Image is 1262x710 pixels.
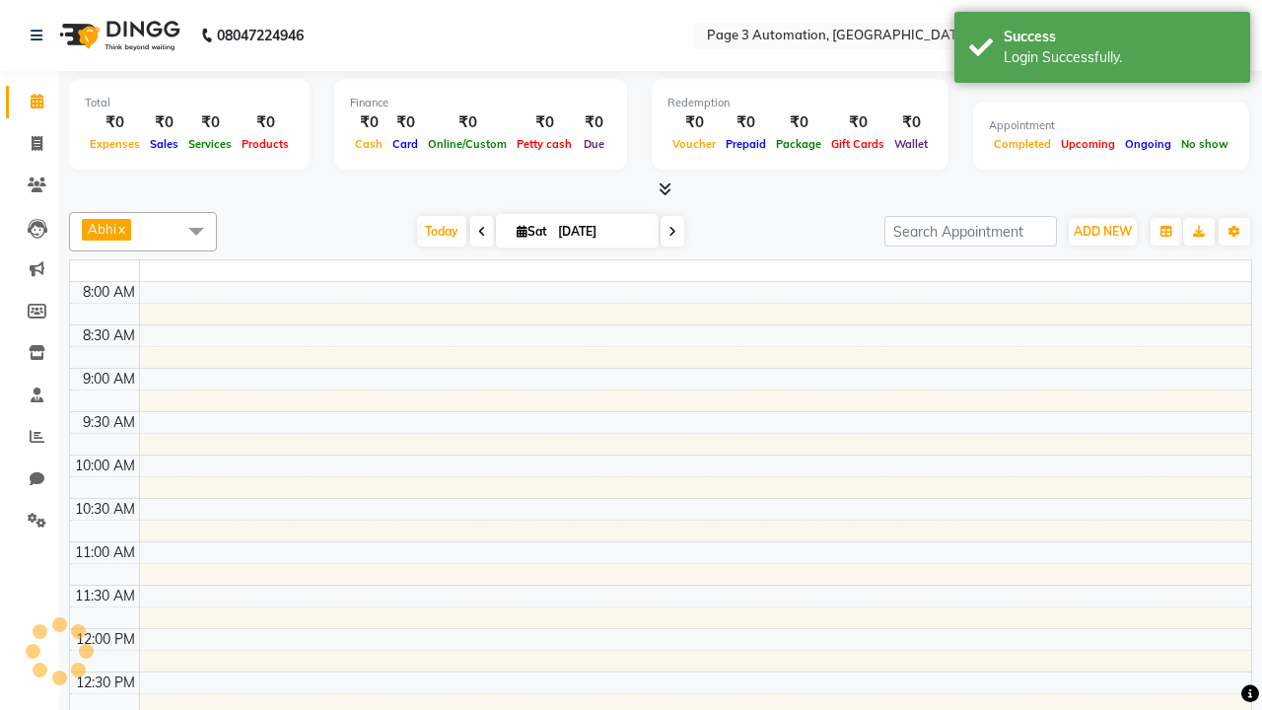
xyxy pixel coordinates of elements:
div: Finance [350,95,611,111]
span: Expenses [85,137,145,151]
div: Redemption [667,95,933,111]
span: ADD NEW [1074,224,1132,239]
div: ₹0 [577,111,611,134]
span: Products [237,137,294,151]
button: ADD NEW [1069,218,1137,246]
div: 11:00 AM [71,542,139,563]
div: 10:30 AM [71,499,139,520]
div: ₹0 [771,111,826,134]
b: 08047224946 [217,8,304,63]
div: ₹0 [512,111,577,134]
span: Sat [512,224,552,239]
div: Login Successfully. [1004,47,1235,68]
div: 12:00 PM [72,629,139,650]
div: Success [1004,27,1235,47]
input: Search Appointment [884,216,1057,247]
div: ₹0 [85,111,145,134]
div: ₹0 [145,111,183,134]
div: Total [85,95,294,111]
div: ₹0 [826,111,889,134]
div: ₹0 [350,111,387,134]
input: 2025-10-04 [552,217,651,247]
span: Voucher [667,137,721,151]
div: Appointment [989,117,1233,134]
div: ₹0 [237,111,294,134]
div: 9:00 AM [79,369,139,390]
div: ₹0 [183,111,237,134]
span: Abhi [88,221,116,237]
div: 12:30 PM [72,673,139,693]
div: ₹0 [721,111,771,134]
div: 8:00 AM [79,282,139,303]
div: 10:00 AM [71,456,139,476]
span: Today [417,216,466,247]
div: ₹0 [423,111,512,134]
span: Gift Cards [826,137,889,151]
span: Services [183,137,237,151]
span: Card [387,137,423,151]
span: Petty cash [512,137,577,151]
div: 9:30 AM [79,412,139,433]
span: Due [579,137,609,151]
span: Upcoming [1056,137,1120,151]
div: 8:30 AM [79,325,139,346]
div: 11:30 AM [71,586,139,606]
span: Online/Custom [423,137,512,151]
span: Completed [989,137,1056,151]
span: Prepaid [721,137,771,151]
div: ₹0 [667,111,721,134]
span: Wallet [889,137,933,151]
div: ₹0 [387,111,423,134]
div: ₹0 [889,111,933,134]
a: x [116,221,125,237]
span: Package [771,137,826,151]
span: Sales [145,137,183,151]
span: Ongoing [1120,137,1176,151]
span: No show [1176,137,1233,151]
img: logo [50,8,185,63]
span: Cash [350,137,387,151]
